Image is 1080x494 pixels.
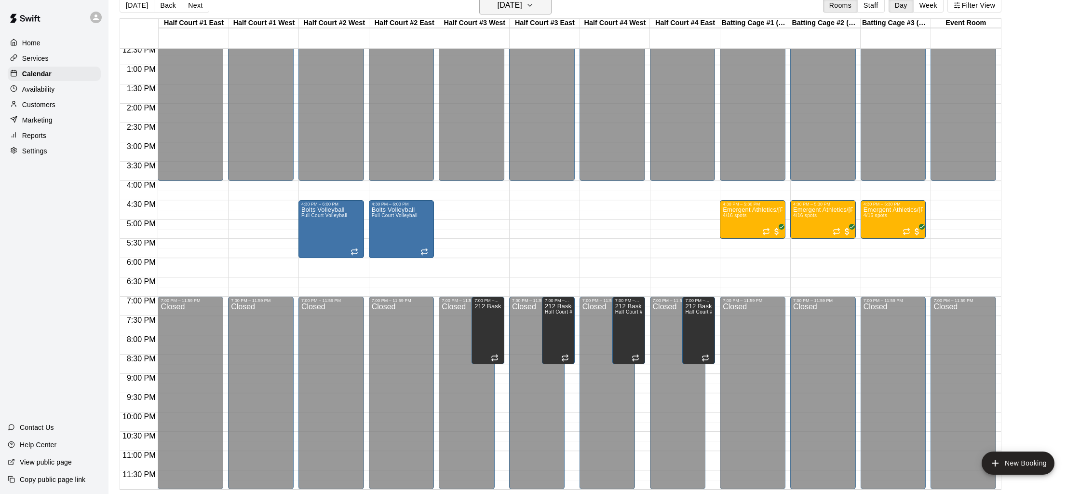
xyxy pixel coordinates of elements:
[120,470,158,479] span: 11:30 PM
[22,146,47,156] p: Settings
[120,412,158,421] span: 10:00 PM
[931,19,1001,28] div: Event Room
[372,33,432,184] div: Closed
[158,297,223,489] div: 7:00 PM – 11:59 PM: Closed
[561,354,569,362] span: Recurring event
[685,298,712,303] div: 7:00 PM – 8:45 PM
[653,303,702,493] div: Closed
[442,298,491,303] div: 7:00 PM – 11:59 PM
[442,303,491,493] div: Closed
[702,354,709,362] span: Recurring event
[582,33,642,184] div: Closed
[509,27,575,181] div: 12:00 PM – 4:00 PM: Closed
[864,303,923,493] div: Closed
[369,19,440,28] div: Half Court #2 East
[723,202,783,206] div: 4:30 PM – 5:30 PM
[22,54,49,63] p: Services
[372,303,432,493] div: Closed
[790,19,861,28] div: Batting Cage #2 (55 Feet)
[512,298,562,303] div: 7:00 PM – 11:59 PM
[772,227,782,236] span: All customers have paid
[22,84,55,94] p: Availability
[124,277,158,286] span: 6:30 PM
[124,220,158,228] span: 5:00 PM
[161,298,220,303] div: 7:00 PM – 11:59 PM
[372,298,432,303] div: 7:00 PM – 11:59 PM
[8,67,101,81] a: Calendar
[420,248,428,256] span: Recurring event
[124,65,158,73] span: 1:00 PM
[615,309,715,315] span: Half Court #[GEOGRAPHIC_DATA] #4 East
[439,19,510,28] div: Half Court #3 West
[685,309,784,315] span: Half Court #[GEOGRAPHIC_DATA] #4 East
[161,303,220,493] div: Closed
[22,131,46,140] p: Reports
[369,200,434,258] div: 4:30 PM – 6:00 PM: Bolts Volleyball
[124,239,158,247] span: 5:30 PM
[124,355,158,363] span: 8:30 PM
[161,33,220,184] div: Closed
[833,228,840,235] span: Recurring event
[723,298,783,303] div: 7:00 PM – 11:59 PM
[653,33,713,184] div: Closed
[124,104,158,112] span: 2:00 PM
[861,27,926,181] div: 12:00 PM – 4:00 PM: Closed
[20,440,56,450] p: Help Center
[231,33,291,184] div: Closed
[931,27,996,181] div: 12:00 PM – 4:00 PM: Closed
[369,27,434,181] div: 12:00 PM – 4:00 PM: Closed
[790,27,856,181] div: 12:00 PM – 4:00 PM: Closed
[8,51,101,66] div: Services
[864,202,923,206] div: 4:30 PM – 5:30 PM
[8,144,101,158] a: Settings
[22,115,53,125] p: Marketing
[793,33,853,184] div: Closed
[790,297,856,489] div: 7:00 PM – 11:59 PM: Closed
[793,213,817,218] span: 4/16 spots filled
[298,200,364,258] div: 4:30 PM – 6:00 PM: Bolts Volleyball
[124,84,158,93] span: 1:30 PM
[124,297,158,305] span: 7:00 PM
[124,181,158,189] span: 4:00 PM
[229,19,299,28] div: Half Court #1 West
[228,297,294,489] div: 7:00 PM – 11:59 PM: Closed
[124,374,158,382] span: 9:00 PM
[120,432,158,440] span: 10:30 PM
[653,298,702,303] div: 7:00 PM – 11:59 PM
[299,19,369,28] div: Half Court #2 West
[720,27,785,181] div: 12:00 PM – 4:00 PM: Closed
[124,393,158,401] span: 9:30 PM
[491,354,499,362] span: Recurring event
[22,69,52,79] p: Calendar
[351,248,358,256] span: Recurring event
[474,298,501,303] div: 7:00 PM – 8:45 PM
[22,38,40,48] p: Home
[864,213,887,218] span: 4/16 spots filled
[720,19,791,28] div: Batting Cage #1 (70 Feet)
[790,200,856,239] div: 4:30 PM – 5:30 PM: Emergent Athletics/Jake Dyson Performance Training
[228,27,294,181] div: 12:00 PM – 4:00 PM: Closed
[931,297,996,489] div: 7:00 PM – 11:59 PM: Closed
[861,19,931,28] div: Batting Cage #3 (65 Feet)
[301,298,361,303] div: 7:00 PM – 11:59 PM
[650,27,715,181] div: 12:00 PM – 4:00 PM: Closed
[542,297,575,364] div: 7:00 PM – 8:45 PM: 212 Basketball
[933,298,993,303] div: 7:00 PM – 11:59 PM
[682,297,715,364] div: 7:00 PM – 8:45 PM: 212 Basketball
[20,475,85,484] p: Copy public page link
[369,297,434,489] div: 7:00 PM – 11:59 PM: Closed
[912,227,922,236] span: All customers have paid
[582,303,632,493] div: Closed
[864,298,923,303] div: 7:00 PM – 11:59 PM
[8,36,101,50] a: Home
[720,200,785,239] div: 4:30 PM – 5:30 PM: Emergent Athletics/Jake Dyson Performance Training
[439,27,504,181] div: 12:00 PM – 4:00 PM: Closed
[545,298,572,303] div: 7:00 PM – 8:45 PM
[512,33,572,184] div: Closed
[632,354,639,362] span: Recurring event
[231,298,291,303] div: 7:00 PM – 11:59 PM
[8,128,101,143] a: Reports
